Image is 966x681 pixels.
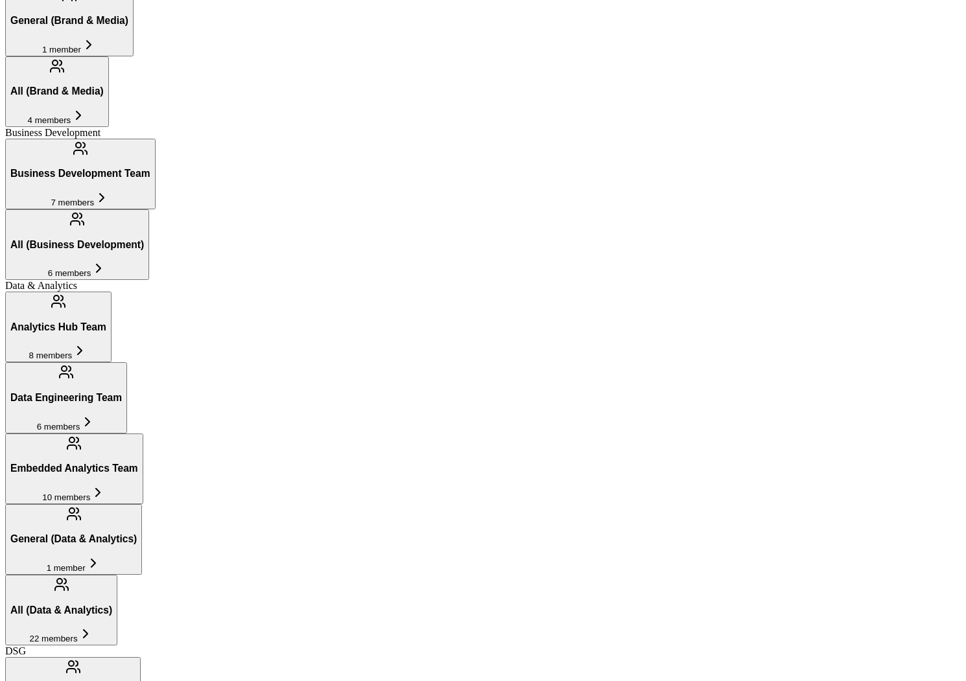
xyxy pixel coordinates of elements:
[5,362,127,433] button: Data Engineering Team6 members
[28,115,71,125] span: 4 members
[5,280,77,291] span: Data & Analytics
[5,575,117,645] button: All (Data & Analytics)22 members
[10,321,106,333] h3: Analytics Hub Team
[5,209,149,280] button: All (Business Development)6 members
[10,168,150,179] h3: Business Development Team
[48,268,91,278] span: 6 members
[10,239,144,251] h3: All (Business Development)
[37,422,80,432] span: 6 members
[10,392,122,404] h3: Data Engineering Team
[47,563,86,573] span: 1 member
[51,198,94,207] span: 7 members
[42,45,81,54] span: 1 member
[5,504,142,575] button: General (Data & Analytics)1 member
[5,645,26,656] span: DSG
[10,86,104,97] h3: All (Brand & Media)
[5,139,156,209] button: Business Development Team7 members
[29,351,73,360] span: 8 members
[10,463,138,474] h3: Embedded Analytics Team
[10,15,128,27] h3: General (Brand & Media)
[10,605,112,616] h3: All (Data & Analytics)
[10,533,137,545] h3: General (Data & Analytics)
[5,292,112,362] button: Analytics Hub Team8 members
[42,492,90,502] span: 10 members
[30,634,78,643] span: 22 members
[5,127,100,138] span: Business Development
[5,433,143,504] button: Embedded Analytics Team10 members
[5,56,109,127] button: All (Brand & Media)4 members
